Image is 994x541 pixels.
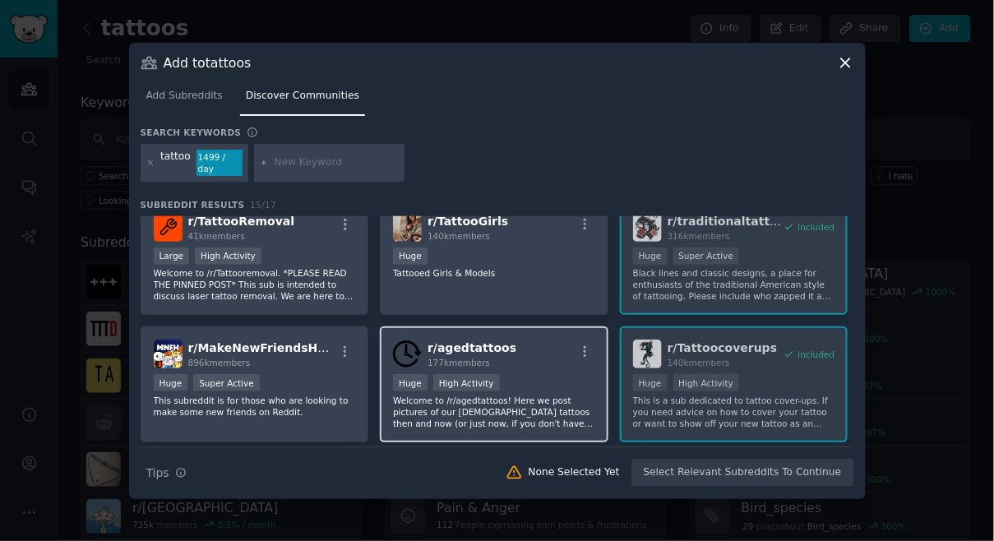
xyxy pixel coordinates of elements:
div: tattoo [160,150,191,176]
img: TattooGirls [393,213,422,242]
div: None Selected Yet [529,465,620,480]
span: 41k members [188,231,245,241]
p: Tattooed Girls & Models [393,267,595,279]
img: agedtattoos [393,340,422,368]
div: High Activity [433,374,500,391]
span: 896k members [188,358,251,368]
div: 1499 / day [196,150,243,176]
h3: Add to tattoos [164,54,252,72]
p: Welcome to /r/Tattooremoval. *PLEASE READ THE PINNED POST* This sub is intended to discuss laser ... [154,267,356,302]
a: Discover Communities [240,83,365,117]
span: Subreddit Results [141,199,245,210]
p: This subreddit is for those who are looking to make some new friends on Reddit. [154,395,356,418]
span: 177k members [428,358,490,368]
span: Tips [146,465,169,482]
p: Welcome to /r/agedtattoos! Here we post pictures of our [DEMOGRAPHIC_DATA] tattoos then and now (... [393,395,595,429]
h3: Search keywords [141,127,242,138]
div: Huge [393,374,428,391]
span: r/ MakeNewFriendsHere [188,341,340,354]
button: Tips [141,459,192,488]
div: Huge [393,247,428,265]
span: r/ TattooRemoval [188,215,295,228]
a: Add Subreddits [141,83,229,117]
span: r/ agedtattoos [428,341,516,354]
div: High Activity [195,247,261,265]
span: 140k members [428,231,490,241]
span: Discover Communities [246,89,359,104]
div: Large [154,247,190,265]
span: 15 / 17 [251,200,277,210]
div: Huge [154,374,188,391]
div: Super Active [193,374,260,391]
span: r/ TattooGirls [428,215,508,228]
span: Add Subreddits [146,89,223,104]
input: New Keyword [274,155,399,170]
img: MakeNewFriendsHere [154,340,183,368]
img: TattooRemoval [154,213,183,242]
